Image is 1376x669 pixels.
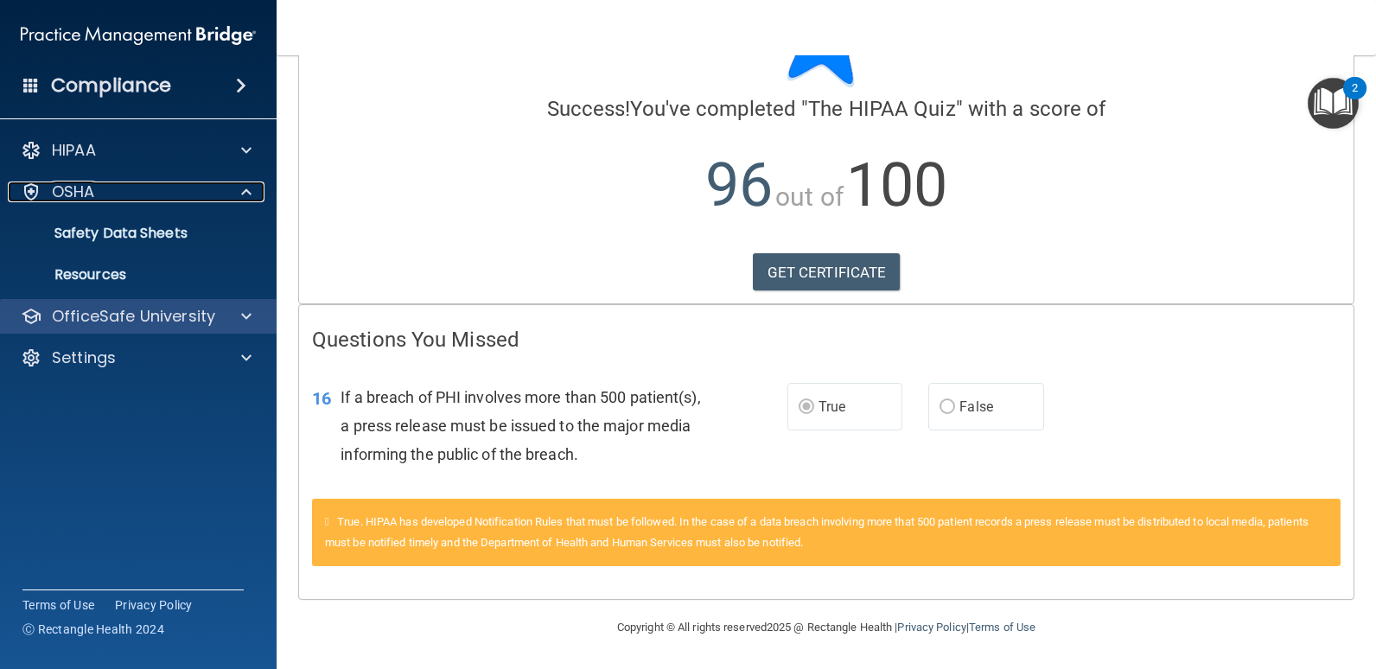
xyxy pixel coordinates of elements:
div: Copyright © All rights reserved 2025 @ Rectangle Health | | [511,600,1142,655]
a: OfficeSafe University [21,306,252,327]
h4: Compliance [51,73,171,98]
p: Settings [52,347,116,368]
span: The HIPAA Quiz [808,97,955,121]
h4: You've completed " " with a score of [312,98,1341,120]
a: OSHA [21,182,252,202]
a: Privacy Policy [897,621,965,634]
a: Privacy Policy [115,596,193,614]
span: out of [775,182,844,212]
a: Settings [21,347,252,368]
span: 96 [705,150,773,220]
p: OfficeSafe University [52,306,215,327]
span: Success! [547,97,631,121]
span: True. HIPAA has developed Notification Rules that must be followed. In the case of a data breach ... [325,515,1309,549]
span: Ⓒ Rectangle Health 2024 [22,621,164,638]
div: 2 [1352,88,1358,111]
p: Safety Data Sheets [11,225,247,242]
a: HIPAA [21,140,252,161]
h4: Questions You Missed [312,328,1341,351]
a: Terms of Use [22,596,94,614]
p: Resources [11,266,247,284]
button: Open Resource Center, 2 new notifications [1308,78,1359,129]
input: False [940,401,955,414]
p: OSHA [52,182,95,202]
span: False [959,398,993,415]
span: 100 [846,150,947,220]
p: HIPAA [52,140,96,161]
span: True [819,398,845,415]
a: GET CERTIFICATE [753,253,901,291]
span: If a breach of PHI involves more than 500 patient(s), a press release must be issued to the major... [341,388,700,463]
img: PMB logo [21,18,256,53]
span: 16 [312,388,331,409]
input: True [799,401,814,414]
a: Terms of Use [969,621,1035,634]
